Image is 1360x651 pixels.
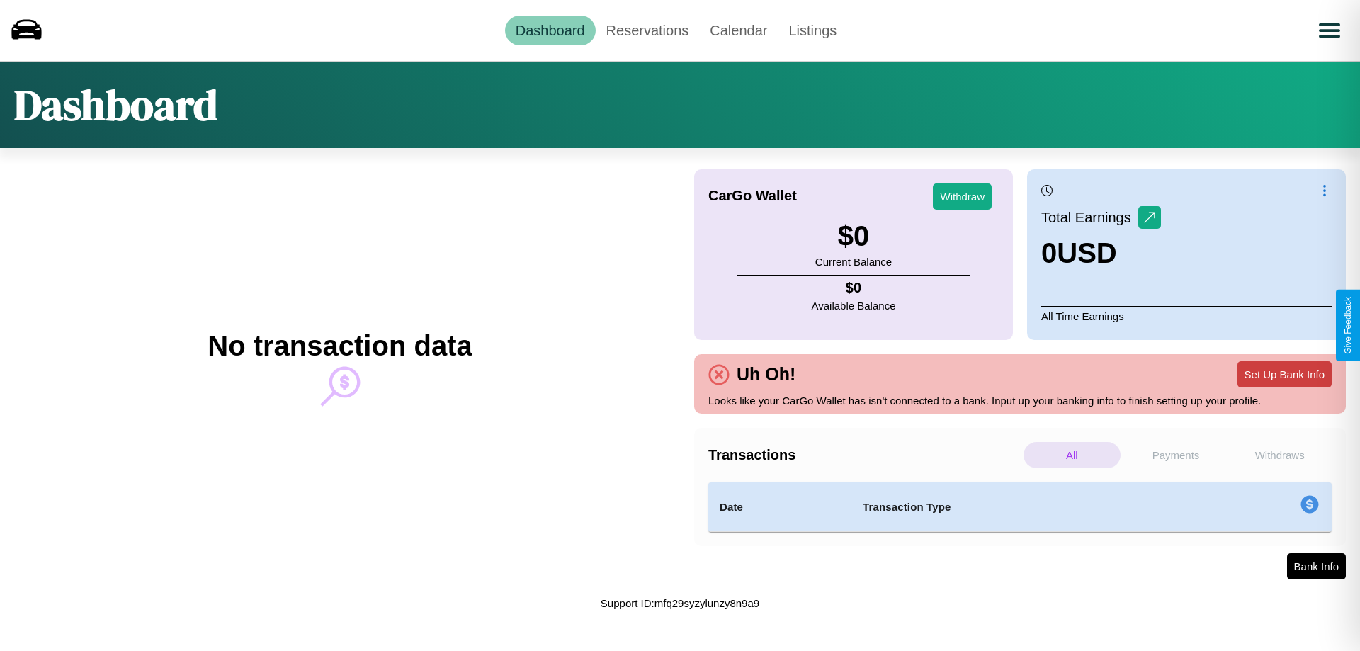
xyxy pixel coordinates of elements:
p: Looks like your CarGo Wallet has isn't connected to a bank. Input up your banking info to finish ... [708,391,1332,410]
div: Give Feedback [1343,297,1353,354]
p: All [1024,442,1121,468]
h4: Transaction Type [863,499,1184,516]
table: simple table [708,482,1332,532]
h4: Transactions [708,447,1020,463]
button: Bank Info [1287,553,1346,579]
p: All Time Earnings [1041,306,1332,326]
h4: Date [720,499,840,516]
button: Open menu [1310,11,1349,50]
h2: No transaction data [208,330,472,362]
button: Withdraw [933,183,992,210]
p: Withdraws [1231,442,1328,468]
p: Total Earnings [1041,205,1138,230]
p: Current Balance [815,252,892,271]
p: Payments [1128,442,1225,468]
a: Reservations [596,16,700,45]
h4: CarGo Wallet [708,188,797,204]
h4: $ 0 [812,280,896,296]
a: Listings [778,16,847,45]
a: Dashboard [505,16,596,45]
p: Available Balance [812,296,896,315]
p: Support ID: mfq29syzylunzy8n9a9 [601,594,759,613]
h3: 0 USD [1041,237,1161,269]
button: Set Up Bank Info [1237,361,1332,387]
h3: $ 0 [815,220,892,252]
h1: Dashboard [14,76,217,134]
a: Calendar [699,16,778,45]
h4: Uh Oh! [730,364,803,385]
